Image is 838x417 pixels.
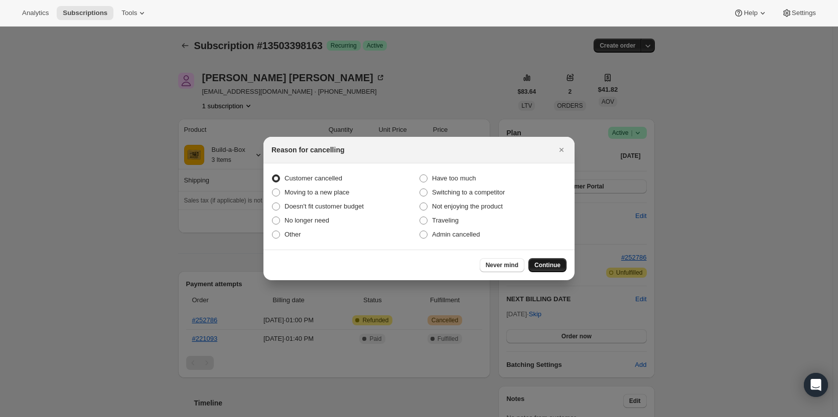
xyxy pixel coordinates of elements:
span: Customer cancelled [285,174,342,182]
button: Help [728,6,773,20]
button: Never mind [480,258,524,272]
span: Moving to a new place [285,188,349,196]
div: Open Intercom Messenger [804,373,828,397]
button: Settings [776,6,822,20]
span: Help [744,9,757,17]
span: No longer need [285,217,329,224]
span: Subscriptions [63,9,107,17]
button: Continue [528,258,567,272]
span: Have too much [432,174,476,182]
span: Traveling [432,217,459,224]
span: Settings [792,9,816,17]
span: Never mind [486,261,518,269]
button: Close [554,143,569,157]
span: Not enjoying the product [432,202,503,210]
button: Subscriptions [57,6,113,20]
span: Doesn't fit customer budget [285,202,364,210]
button: Analytics [16,6,55,20]
h2: Reason for cancelling [271,145,344,155]
span: Other [285,231,301,238]
span: Analytics [22,9,49,17]
button: Tools [115,6,153,20]
span: Tools [121,9,137,17]
span: Admin cancelled [432,231,480,238]
span: Switching to a competitor [432,188,505,196]
span: Continue [534,261,561,269]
